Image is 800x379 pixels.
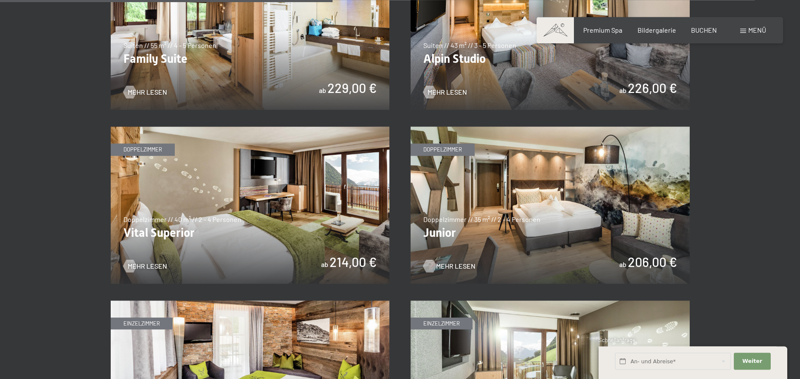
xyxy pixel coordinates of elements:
a: Premium Spa [583,26,622,34]
span: Mehr Lesen [428,87,467,97]
span: Mehr Lesen [128,261,167,271]
a: Bildergalerie [638,26,676,34]
a: Mehr Lesen [123,261,167,271]
button: Weiter [734,353,770,370]
span: Weiter [742,357,762,365]
span: Mehr Lesen [436,261,476,271]
img: Vital Superior [111,126,390,284]
span: Schnellanfrage [599,337,635,343]
a: Single Superior [411,301,690,306]
a: Junior [411,127,690,132]
a: Mehr Lesen [423,87,467,97]
a: BUCHEN [691,26,717,34]
a: Single Alpin [111,301,390,306]
img: Junior [411,126,690,284]
a: Mehr Lesen [423,261,467,271]
a: Mehr Lesen [123,87,167,97]
a: Vital Superior [111,127,390,132]
span: Menü [748,26,766,34]
span: Mehr Lesen [128,87,167,97]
